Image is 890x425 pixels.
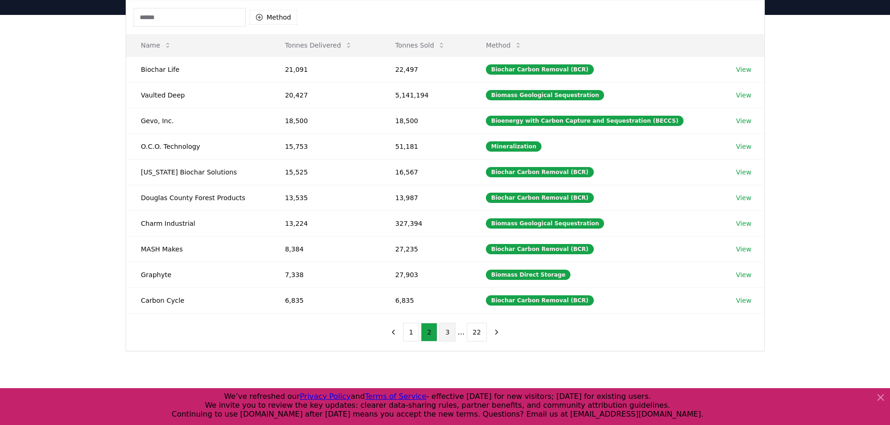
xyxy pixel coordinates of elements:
[126,287,270,313] td: Carbon Cycle
[270,108,380,133] td: 18,500
[126,236,270,262] td: MASH Makes
[126,159,270,185] td: [US_STATE] Biochar Solutions
[388,36,453,55] button: Tonnes Sold
[736,116,751,125] a: View
[270,262,380,287] td: 7,338
[486,244,593,254] div: Biochar Carbon Removal (BCR)
[270,82,380,108] td: 20,427
[380,185,471,210] td: 13,987
[249,10,298,25] button: Method
[126,82,270,108] td: Vaulted Deep
[478,36,529,55] button: Method
[486,167,593,177] div: Biochar Carbon Removal (BCR)
[126,262,270,287] td: Graphyte
[380,108,471,133] td: 18,500
[270,56,380,82] td: 21,091
[126,133,270,159] td: O.C.O. Technology
[736,270,751,279] a: View
[486,270,570,280] div: Biomass Direct Storage
[736,244,751,254] a: View
[270,133,380,159] td: 15,753
[126,210,270,236] td: Charm Industrial
[486,64,593,75] div: Biochar Carbon Removal (BCR)
[380,82,471,108] td: 5,141,194
[421,323,437,341] button: 2
[270,159,380,185] td: 15,525
[486,218,604,229] div: Biomass Geological Sequestration
[380,287,471,313] td: 6,835
[380,210,471,236] td: 327,394
[278,36,360,55] button: Tonnes Delivered
[439,323,456,341] button: 3
[126,56,270,82] td: Biochar Life
[467,323,487,341] button: 22
[380,236,471,262] td: 27,235
[270,287,380,313] td: 6,835
[486,141,541,152] div: Mineralization
[736,296,751,305] a: View
[270,236,380,262] td: 8,384
[380,159,471,185] td: 16,567
[126,108,270,133] td: Gevo, Inc.
[736,193,751,202] a: View
[380,262,471,287] td: 27,903
[486,295,593,306] div: Biochar Carbon Removal (BCR)
[126,185,270,210] td: Douglas County Forest Products
[736,219,751,228] a: View
[486,116,684,126] div: Bioenergy with Carbon Capture and Sequestration (BECCS)
[486,193,593,203] div: Biochar Carbon Removal (BCR)
[736,65,751,74] a: View
[380,56,471,82] td: 22,497
[486,90,604,100] div: Biomass Geological Sequestration
[489,323,505,341] button: next page
[403,323,420,341] button: 1
[736,167,751,177] a: View
[270,210,380,236] td: 13,224
[270,185,380,210] td: 13,535
[457,327,464,338] li: ...
[736,91,751,100] a: View
[385,323,401,341] button: previous page
[736,142,751,151] a: View
[380,133,471,159] td: 51,181
[134,36,179,55] button: Name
